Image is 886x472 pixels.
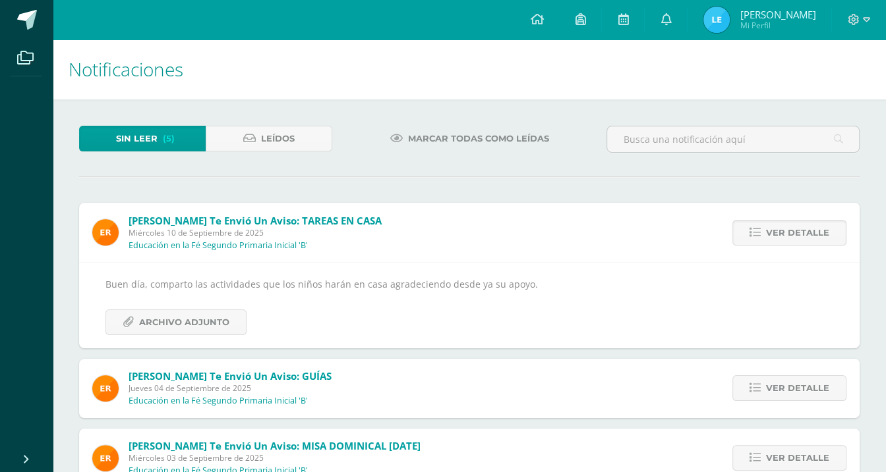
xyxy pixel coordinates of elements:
span: Jueves 04 de Septiembre de 2025 [129,382,332,394]
a: Marcar todas como leídas [374,126,566,151]
span: Ver detalle [766,376,829,400]
span: Miércoles 10 de Septiembre de 2025 [129,227,382,238]
a: Sin leer(5) [79,126,206,151]
input: Busca una notificación aquí [607,126,859,152]
span: [PERSON_NAME] [740,8,815,21]
span: Archivo Adjunto [139,310,229,334]
span: Miércoles 03 de Septiembre de 2025 [129,452,421,463]
span: Notificaciones [69,57,183,82]
span: (5) [163,126,175,151]
span: Mi Perfil [740,20,815,31]
img: 890e40971ad6f46e050b48f7f5834b7c.png [92,219,119,246]
div: Buen día, comparto las actividades que los niños harán en casa agradeciendo desde ya su apoyo. [105,276,833,334]
span: [PERSON_NAME] te envió un aviso: MISA DOMINICAL [DATE] [129,439,421,452]
span: Ver detalle [766,221,829,245]
span: Leídos [261,126,295,151]
a: Archivo Adjunto [105,309,247,335]
span: [PERSON_NAME] te envió un aviso: TAREAS EN CASA [129,214,382,227]
p: Educación en la Fé Segundo Primaria Inicial 'B' [129,240,308,251]
img: 890e40971ad6f46e050b48f7f5834b7c.png [92,375,119,402]
span: Ver detalle [766,446,829,470]
span: Marcar todas como leídas [408,126,549,151]
a: Leídos [206,126,332,151]
p: Educación en la Fé Segundo Primaria Inicial 'B' [129,396,308,406]
img: 672fae4bfc318d5520964a55c5a2db8f.png [703,7,730,33]
span: Sin leer [116,126,158,151]
span: [PERSON_NAME] te envió un aviso: GUÍAS [129,369,332,382]
img: 890e40971ad6f46e050b48f7f5834b7c.png [92,445,119,471]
